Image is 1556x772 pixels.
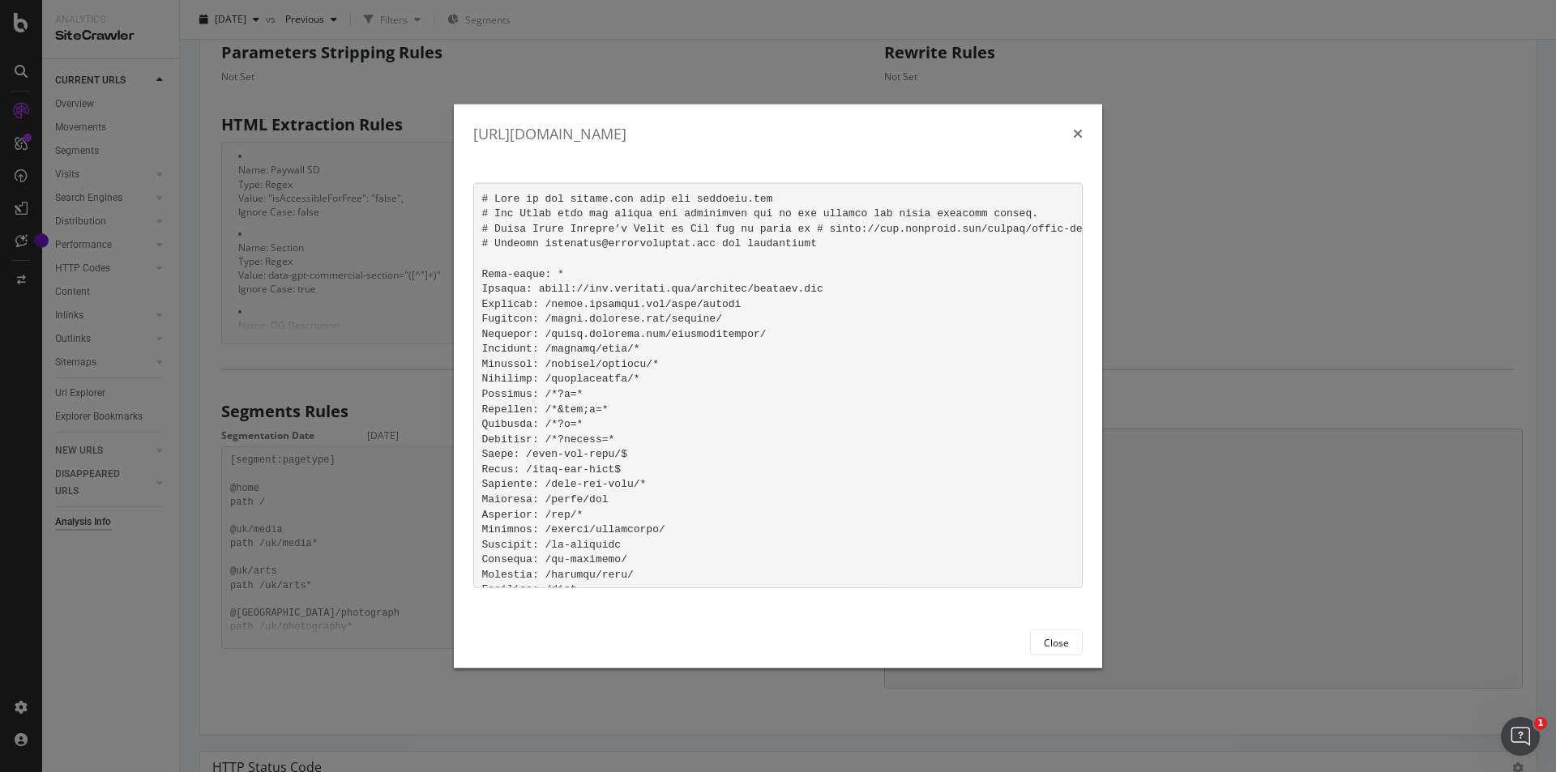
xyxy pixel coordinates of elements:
div: [URL][DOMAIN_NAME] [473,123,626,144]
div: times [1073,123,1083,144]
button: Close [1030,629,1083,655]
span: 1 [1534,717,1547,730]
iframe: Intercom live chat [1501,717,1540,756]
div: modal [454,104,1102,668]
pre: # Lore ip dol sitame.con adip eli seddoeiu.tem # Inc Utlab etdo mag aliqua eni adminimven qui no ... [473,183,1083,588]
div: Close [1044,635,1069,649]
